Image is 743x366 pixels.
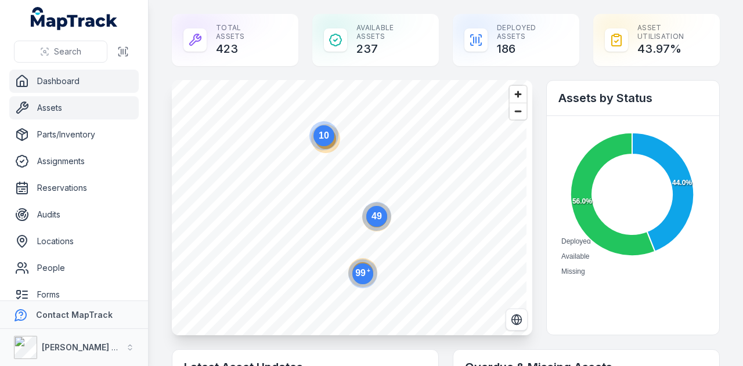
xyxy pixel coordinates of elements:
span: Search [54,46,81,57]
tspan: + [367,267,370,274]
span: Available [561,252,589,260]
text: 10 [319,131,329,140]
canvas: Map [172,80,526,335]
a: Assignments [9,150,139,173]
text: 99 [355,267,370,278]
strong: [PERSON_NAME] Group [42,342,137,352]
button: Search [14,41,107,63]
span: Missing [561,267,585,276]
a: MapTrack [31,7,118,30]
a: Forms [9,283,139,306]
button: Zoom out [510,103,526,119]
a: Reservations [9,176,139,200]
a: Parts/Inventory [9,123,139,146]
a: Locations [9,230,139,253]
button: Zoom in [510,86,526,103]
a: Assets [9,96,139,119]
a: Audits [9,203,139,226]
text: 49 [371,211,382,221]
a: Dashboard [9,70,139,93]
strong: Contact MapTrack [36,310,113,320]
a: People [9,256,139,280]
h2: Assets by Status [558,90,708,106]
span: Deployed [561,237,591,245]
button: Switch to Satellite View [506,309,528,331]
